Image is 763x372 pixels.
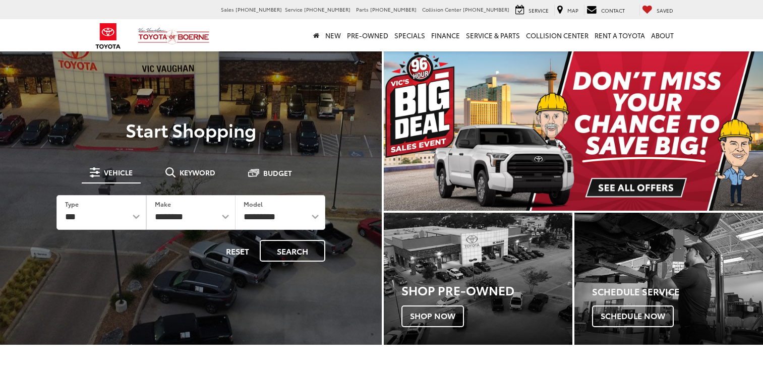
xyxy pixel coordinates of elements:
span: Contact [601,7,625,14]
a: Map [554,5,581,16]
span: Shop Now [401,305,464,327]
a: Pre-Owned [344,19,391,51]
a: Service [513,5,551,16]
a: Collision Center [523,19,592,51]
div: Toyota [384,213,572,345]
span: Parts [356,6,369,13]
span: Keyword [180,169,215,176]
h4: Schedule Service [592,287,763,297]
a: Contact [584,5,627,16]
span: [PHONE_NUMBER] [463,6,509,13]
label: Make [155,200,171,208]
p: Start Shopping [42,119,339,140]
img: Toyota [89,20,127,52]
a: Shop Pre-Owned Shop Now [384,213,572,345]
a: My Saved Vehicles [639,5,676,16]
a: About [648,19,677,51]
span: Service [285,6,303,13]
span: Collision Center [422,6,461,13]
span: Saved [657,7,673,14]
a: New [322,19,344,51]
h3: Shop Pre-Owned [401,283,572,296]
a: Rent a Toyota [592,19,648,51]
a: Service & Parts: Opens in a new tab [463,19,523,51]
span: Map [567,7,578,14]
a: Specials [391,19,428,51]
span: [PHONE_NUMBER] [236,6,282,13]
span: Budget [263,169,292,176]
label: Type [65,200,79,208]
span: [PHONE_NUMBER] [304,6,350,13]
a: Finance [428,19,463,51]
label: Model [244,200,263,208]
span: Service [529,7,549,14]
button: Reset [217,240,258,262]
img: Vic Vaughan Toyota of Boerne [138,27,210,45]
div: Toyota [574,213,763,345]
button: Search [260,240,325,262]
a: Home [310,19,322,51]
span: Schedule Now [592,305,674,327]
span: [PHONE_NUMBER] [370,6,417,13]
a: Schedule Service Schedule Now [574,213,763,345]
span: Sales [221,6,234,13]
span: Vehicle [104,169,133,176]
